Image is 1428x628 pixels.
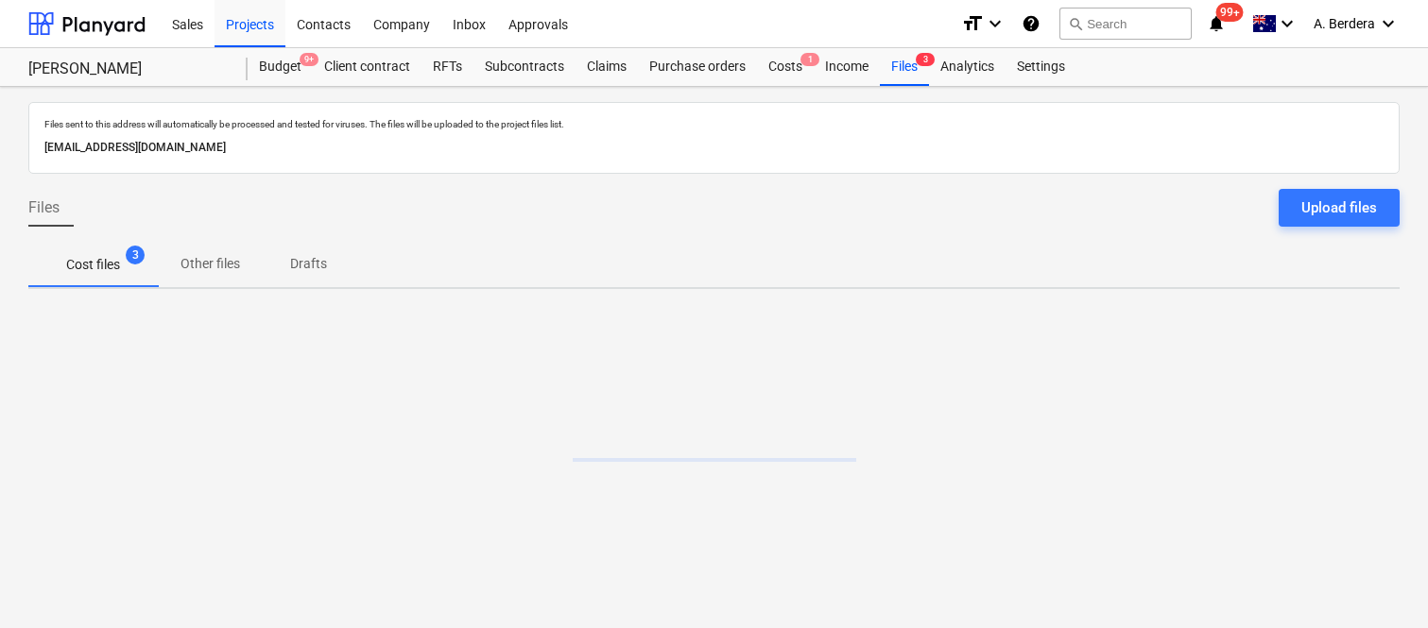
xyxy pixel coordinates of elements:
a: Files3 [880,48,929,86]
i: keyboard_arrow_down [984,12,1006,35]
a: Income [814,48,880,86]
a: Costs1 [757,48,814,86]
p: Cost files [66,255,120,275]
span: 9+ [300,53,318,66]
div: Files [880,48,929,86]
div: Budget [248,48,313,86]
span: 3 [126,246,145,264]
i: keyboard_arrow_down [1276,12,1299,35]
i: keyboard_arrow_down [1377,12,1400,35]
span: A. Berdera [1314,16,1375,31]
button: Search [1059,8,1192,40]
p: [EMAIL_ADDRESS][DOMAIN_NAME] [44,138,1384,158]
p: Other files [181,254,240,274]
a: Purchase orders [638,48,757,86]
button: Upload files [1279,189,1400,227]
a: Budget9+ [248,48,313,86]
iframe: Chat Widget [1333,537,1428,628]
a: Analytics [929,48,1006,86]
span: Files [28,196,60,219]
div: Upload files [1301,195,1377,220]
div: [PERSON_NAME] [28,59,225,79]
div: Costs [757,48,814,86]
span: 1 [800,53,819,66]
span: search [1068,16,1083,31]
span: 99+ [1216,3,1244,22]
span: 3 [916,53,935,66]
a: Client contract [313,48,422,86]
p: Drafts [285,254,331,274]
p: Files sent to this address will automatically be processed and tested for viruses. The files will... [44,118,1384,130]
i: notifications [1207,12,1226,35]
i: format_size [961,12,984,35]
i: Knowledge base [1022,12,1041,35]
a: Settings [1006,48,1076,86]
a: RFTs [422,48,473,86]
a: Claims [576,48,638,86]
a: Subcontracts [473,48,576,86]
